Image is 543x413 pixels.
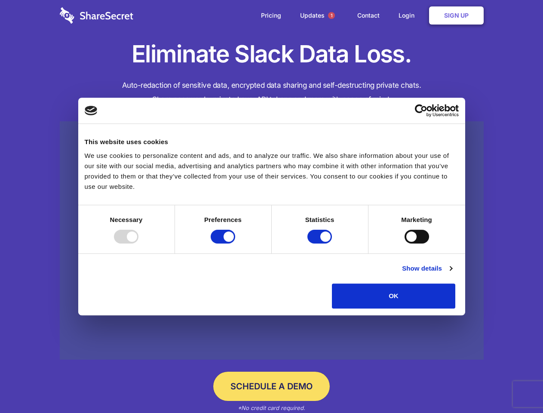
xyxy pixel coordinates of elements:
h4: Auto-redaction of sensitive data, encrypted data sharing and self-destructing private chats. Shar... [60,78,484,107]
a: Usercentrics Cookiebot - opens in a new window [383,104,459,117]
strong: Statistics [305,216,334,223]
a: Pricing [252,2,290,29]
button: OK [332,284,455,308]
span: 1 [328,12,335,19]
a: Show details [402,263,452,274]
a: Sign Up [429,6,484,25]
div: We use cookies to personalize content and ads, and to analyze our traffic. We also share informat... [85,151,459,192]
a: Wistia video thumbnail [60,121,484,360]
a: Login [390,2,427,29]
img: logo [85,106,98,115]
a: Contact [349,2,388,29]
strong: Necessary [110,216,143,223]
div: This website uses cookies [85,137,459,147]
strong: Marketing [401,216,432,223]
a: Schedule a Demo [213,372,330,401]
strong: Preferences [204,216,242,223]
img: logo-wordmark-white-trans-d4663122ce5f474addd5e946df7df03e33cb6a1c49d2221995e7729f52c070b2.svg [60,7,133,24]
h1: Eliminate Slack Data Loss. [60,39,484,70]
em: *No credit card required. [238,404,305,411]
